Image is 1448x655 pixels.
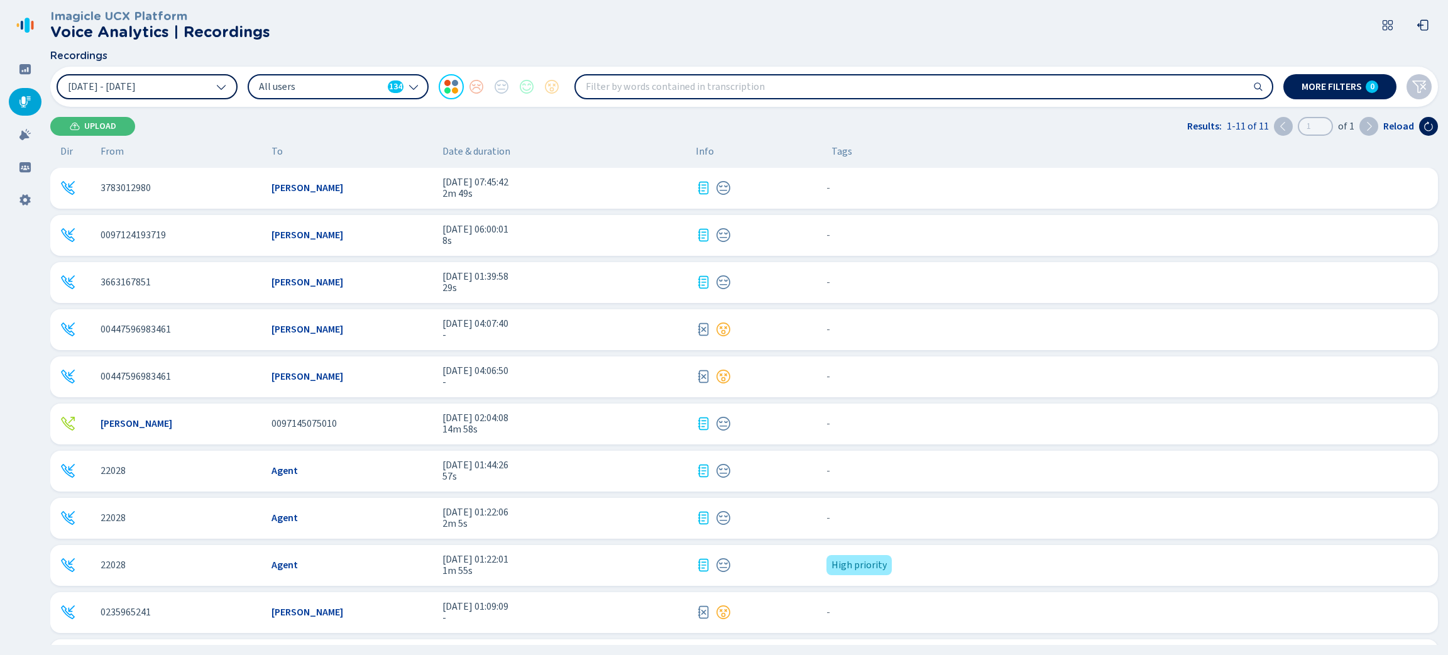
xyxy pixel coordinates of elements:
span: 134 [389,80,402,93]
div: Transcription unavailable due to an error [716,605,731,620]
svg: telephone-inbound [60,228,75,243]
span: 00447596983461 [101,324,171,335]
svg: telephone-inbound [60,510,75,526]
svg: telephone-inbound [60,558,75,573]
div: Transcription unavailable due to an error [716,369,731,384]
span: No tags assigned [826,371,830,382]
div: Neutral sentiment [716,228,731,243]
svg: journal-text [696,180,711,195]
span: 14m 58s [442,424,686,435]
div: Transcription available [696,180,711,195]
svg: arrow-clockwise [1423,121,1434,131]
span: Agent [271,512,298,524]
span: - [442,329,686,341]
span: [DATE] - [DATE] [68,82,136,92]
span: [DATE] 07:45:42 [442,177,686,188]
svg: search [1253,82,1263,92]
svg: telephone-inbound [60,275,75,290]
span: High priority [831,558,887,573]
span: No tags assigned [826,277,830,288]
span: - [442,612,686,624]
span: [PERSON_NAME] [271,229,343,241]
span: Agent [271,465,298,476]
span: [DATE] 06:00:01 [442,224,686,235]
button: [DATE] - [DATE] [57,74,238,99]
span: [DATE] 01:22:06 [442,507,686,518]
div: Neutral sentiment [716,463,731,478]
div: Incoming call [60,228,75,243]
span: 1-11 of 11 [1227,121,1269,132]
div: Transcription available [696,228,711,243]
span: 8s [442,235,686,246]
svg: journal-text [696,463,711,478]
h3: Imagicle UCX Platform [50,9,270,23]
span: 3783012980 [101,182,151,194]
div: Incoming call [60,558,75,573]
span: 3663167851 [101,277,151,288]
svg: journal-text [696,275,711,290]
span: Upload [84,121,116,131]
div: Alarms [9,121,41,148]
div: Transcription unavailable due to an error [696,605,711,620]
span: No tags assigned [826,182,830,194]
span: Date & duration [442,146,686,157]
div: Transcription available [696,416,711,431]
div: Dashboard [9,55,41,83]
span: All users [259,80,383,94]
span: More filters [1302,82,1362,92]
div: High priority [826,555,892,575]
span: [PERSON_NAME] [101,418,172,429]
span: No tags assigned [826,465,830,476]
button: Upload [50,117,135,136]
span: Results: [1187,121,1222,132]
div: Incoming call [60,369,75,384]
span: 0 [1370,82,1374,92]
span: No tags assigned [826,607,830,618]
span: [PERSON_NAME] [271,324,343,335]
svg: box-arrow-left [1417,19,1429,31]
span: No tags assigned [826,512,830,524]
svg: funnel-disabled [1412,79,1427,94]
svg: mic-fill [19,96,31,108]
span: From [101,146,124,157]
span: 00447596983461 [101,371,171,382]
span: 2m 5s [442,518,686,529]
span: 57s [442,471,686,482]
svg: chevron-down [216,82,226,92]
button: Next page [1359,117,1378,136]
svg: icon-emoji-neutral [716,463,731,478]
span: [DATE] 02:04:08 [442,412,686,424]
span: - [442,377,686,388]
span: [PERSON_NAME] [271,371,343,382]
div: Incoming call [60,322,75,337]
div: Incoming call [60,510,75,526]
div: Transcription available [696,275,711,290]
span: Agent [271,559,298,571]
div: Transcription unavailable due to an error [716,322,731,337]
h2: Voice Analytics | Recordings [50,23,270,41]
svg: telephone-inbound [60,605,75,620]
div: Incoming call [60,463,75,478]
span: 22028 [101,465,126,476]
svg: icon-emoji-neutral [716,228,731,243]
svg: journal-x [696,322,711,337]
svg: icon-emoji-dizzy [716,322,731,337]
div: Transcription available [696,463,711,478]
button: Clear filters [1407,74,1432,99]
div: Neutral sentiment [716,275,731,290]
svg: journal-text [696,228,711,243]
div: Incoming call [60,275,75,290]
span: 22028 [101,559,126,571]
svg: icon-emoji-neutral [716,275,731,290]
span: No tags assigned [826,229,830,241]
span: To [271,146,283,157]
div: Transcription available [696,510,711,526]
svg: alarm-filled [19,128,31,141]
span: Info [696,146,714,157]
button: More filters0 [1283,74,1396,99]
svg: groups-filled [19,161,31,173]
span: [DATE] 01:39:58 [442,271,686,282]
div: Recordings [9,88,41,116]
span: [DATE] 04:07:40 [442,318,686,329]
span: [DATE] 01:22:01 [442,554,686,565]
